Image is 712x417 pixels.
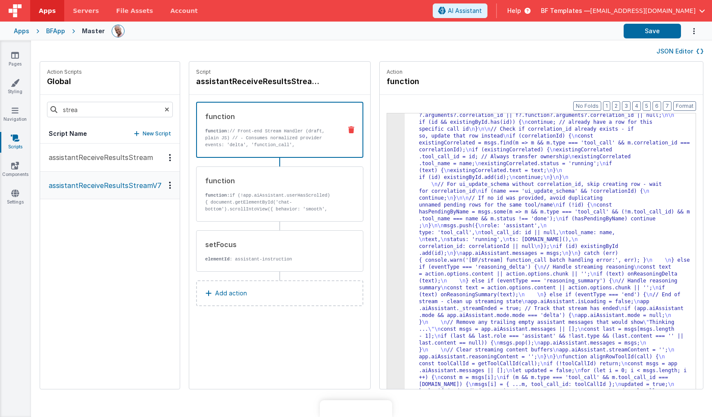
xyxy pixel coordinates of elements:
[14,27,29,35] div: Apps
[215,288,247,298] p: Add action
[603,101,610,111] button: 1
[44,180,162,191] p: assistantReceiveResultsStreamV7
[663,101,671,111] button: 7
[116,6,153,15] span: File Assets
[164,182,176,189] div: Options
[205,193,230,198] strong: function:
[433,3,487,18] button: AI Assistant
[205,128,335,197] p: // Front-end Stream Handler (draft, plain JS) // - Consumes normalized provider events: 'delta', ...
[46,27,65,35] div: BFApp
[673,101,696,111] button: Format
[205,257,230,262] strong: elementId
[205,239,335,250] div: setFocus
[573,101,601,111] button: No Folds
[205,192,335,219] p: if (!app.aiAssistant.userHasScrolled) { document.getElementById('chat-bottom').scrollIntoView({ b...
[40,144,180,172] button: assistantReceiveResultsStream
[73,6,99,15] span: Servers
[541,6,705,15] button: BF Templates — [EMAIL_ADDRESS][DOMAIN_NAME]
[387,75,516,88] h4: function
[205,256,335,263] p: : assistant-instruction
[196,280,363,306] button: Add action
[612,101,620,111] button: 2
[205,111,335,122] div: function
[643,101,651,111] button: 5
[47,69,82,75] p: Action Scripts
[47,102,173,117] input: Search scripts
[196,75,325,88] h4: assistantReceiveResultsStreamV7
[681,22,698,40] button: Options
[205,176,335,186] div: function
[205,129,230,134] strong: function:
[622,101,631,111] button: 3
[134,129,171,138] button: New Script
[164,154,176,161] div: Options
[112,25,124,37] img: 11ac31fe5dc3d0eff3fbbbf7b26fa6e1
[448,6,482,15] span: AI Assistant
[82,27,105,35] div: Master
[39,6,56,15] span: Apps
[143,129,171,138] p: New Script
[49,129,87,138] h5: Script Name
[196,69,363,75] p: Script
[656,47,703,56] button: JSON Editor
[507,6,521,15] span: Help
[590,6,696,15] span: [EMAIL_ADDRESS][DOMAIN_NAME]
[624,24,681,38] button: Save
[541,6,590,15] span: BF Templates —
[40,172,180,199] button: assistantReceiveResultsStreamV7
[47,75,82,88] h4: global
[44,152,153,163] p: assistantReceiveResultsStream
[653,101,661,111] button: 6
[387,69,696,75] p: Action
[632,101,641,111] button: 4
